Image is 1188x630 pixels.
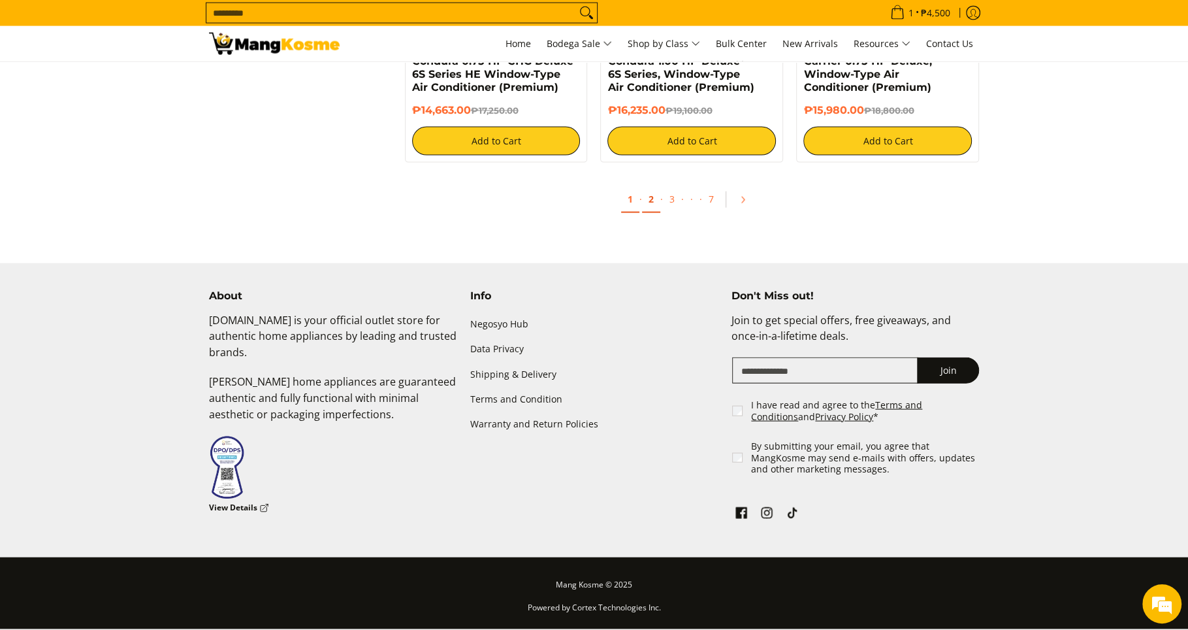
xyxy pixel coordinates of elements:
[731,312,979,358] p: Join to get special offers, free giveaways, and once-in-a-lifetime deals.
[732,504,750,526] a: See Mang Kosme on Facebook
[716,37,767,50] span: Bulk Center
[412,55,573,93] a: Condura 0.75 HP CHG Deluxe 6S Series HE Window-Type Air Conditioner (Premium)
[681,193,684,205] span: ·
[547,36,612,52] span: Bodega Sale
[607,127,776,156] button: Add to Cart
[660,193,663,205] span: ·
[412,104,581,117] h6: ₱14,663.00
[907,8,916,18] span: 1
[209,600,980,623] p: Powered by Cortex Technologies Inc.
[699,193,702,205] span: ·
[815,410,873,423] a: Privacy Policy
[782,37,838,50] span: New Arrivals
[751,399,922,423] a: Terms and Conditions
[663,186,681,212] a: 3
[412,127,581,156] button: Add to Cart
[499,26,538,61] a: Home
[470,290,718,303] h4: Info
[917,357,979,384] button: Join
[607,104,776,117] h6: ₱16,235.00
[639,193,642,205] span: ·
[209,33,340,55] img: Bodega Sale Aircon l Mang Kosme: Home Appliances Warehouse Sale
[607,55,754,93] a: Condura 1.00 HP Deluxe 6S Series, Window-Type Air Conditioner (Premium)
[886,6,954,20] span: •
[863,105,914,116] del: ₱18,800.00
[751,399,980,422] label: I have read and agree to the and *
[209,312,457,374] p: [DOMAIN_NAME] is your official outlet store for authentic home appliances by leading and trusted ...
[709,26,773,61] a: Bulk Center
[209,577,980,600] p: Mang Kosme © 2025
[209,500,269,516] a: View Details
[470,337,718,362] a: Data Privacy
[209,290,457,303] h4: About
[470,412,718,437] a: Warranty and Return Policies
[751,440,980,475] label: By submitting your email, you agree that MangKosme may send e-mails with offers, updates and othe...
[470,312,718,337] a: Negosyo Hub
[506,37,531,50] span: Home
[398,182,986,224] ul: Pagination
[776,26,844,61] a: New Arrivals
[621,26,707,61] a: Shop by Class
[628,36,700,52] span: Shop by Class
[803,104,972,117] h6: ₱15,980.00
[758,504,776,526] a: See Mang Kosme on Instagram
[731,290,979,303] h4: Don't Miss out!
[353,26,980,61] nav: Main Menu
[471,105,519,116] del: ₱17,250.00
[665,105,712,116] del: ₱19,100.00
[470,387,718,412] a: Terms and Condition
[803,55,931,93] a: Carrier 0.75 HP Deluxe, Window-Type Air Conditioner (Premium)
[919,8,952,18] span: ₱4,500
[209,374,457,435] p: [PERSON_NAME] home appliances are guaranteed authentic and fully functional with minimal aestheti...
[621,186,639,213] a: 1
[702,186,720,212] a: 7
[854,36,910,52] span: Resources
[926,37,973,50] span: Contact Us
[847,26,917,61] a: Resources
[803,127,972,156] button: Add to Cart
[209,435,245,500] img: Data Privacy Seal
[540,26,618,61] a: Bodega Sale
[576,3,597,23] button: Search
[642,186,660,213] a: 2
[920,26,980,61] a: Contact Us
[470,362,718,387] a: Shipping & Delivery
[783,504,801,526] a: See Mang Kosme on TikTok
[684,186,699,212] span: ·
